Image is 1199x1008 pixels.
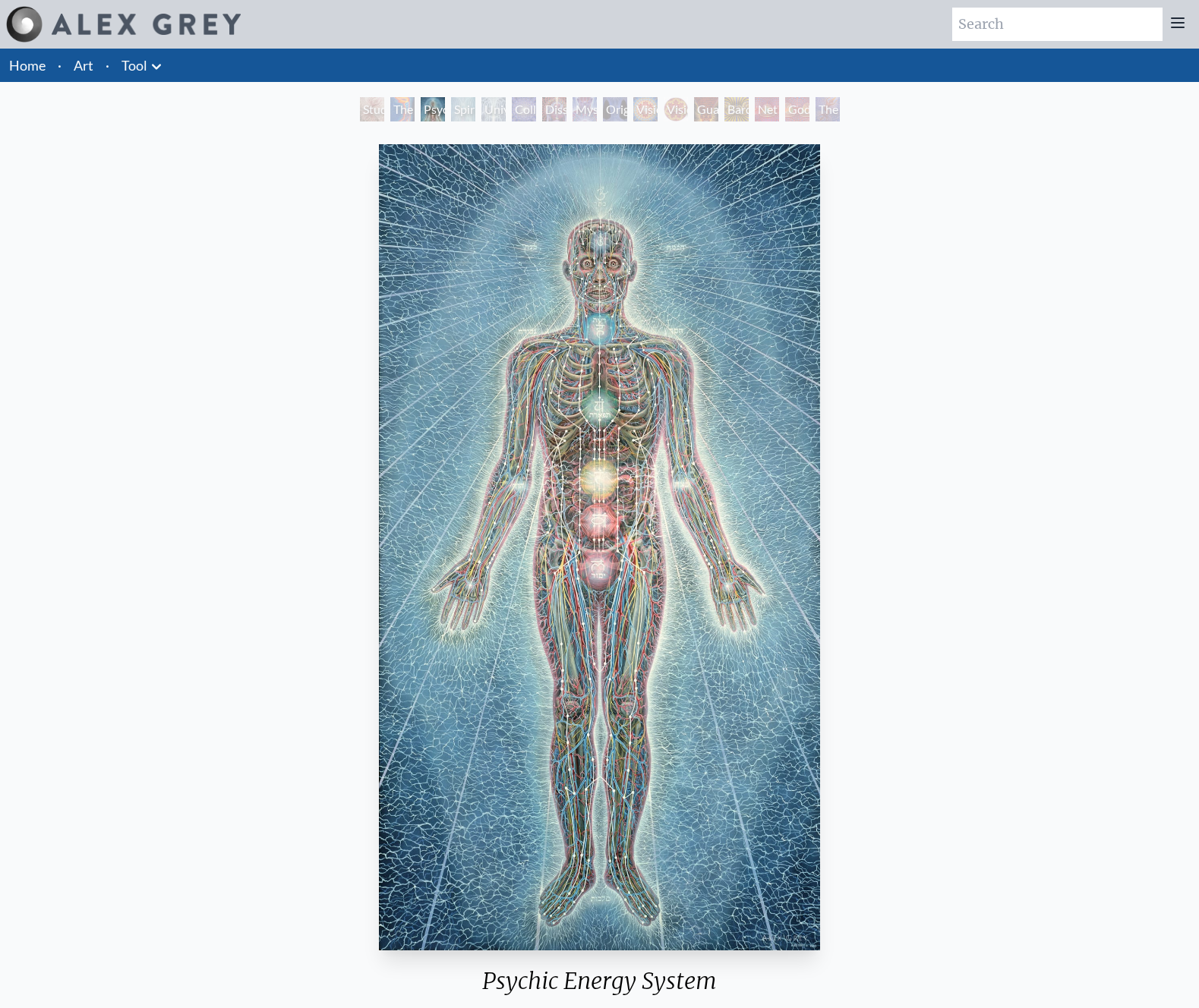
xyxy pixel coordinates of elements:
[481,97,506,121] div: Universal Mind Lattice
[373,967,827,1006] div: Psychic Energy System
[451,97,475,121] div: Spiritual Energy System
[74,55,93,76] a: Art
[573,97,597,121] div: Mystic Eye
[360,97,384,121] div: Study for the Great Turn
[542,97,566,121] div: Dissectional Art for Tool's Lateralus CD
[633,97,658,121] div: Vision Crystal
[9,57,46,74] a: Home
[664,97,688,121] div: Vision [PERSON_NAME]
[724,97,749,121] div: Bardo Being
[603,97,627,121] div: Original Face
[816,97,840,121] div: The Great Turn
[52,49,68,82] li: ·
[952,8,1163,41] input: Search
[785,97,809,121] div: Godself
[99,49,115,82] li: ·
[390,97,415,121] div: The Torch
[121,55,147,76] a: Tool
[694,97,718,121] div: Guardian of Infinite Vision
[421,97,445,121] div: Psychic Energy System
[379,144,821,950] img: 14-Psychic-Energy-System-1980-Alex-Grey-watermarked.jpg
[755,97,779,121] div: Net of Being
[512,97,536,121] div: Collective Vision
